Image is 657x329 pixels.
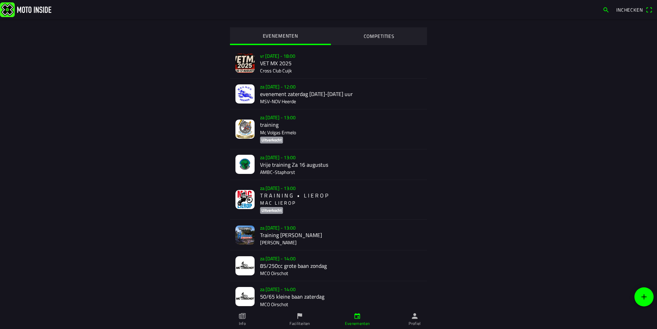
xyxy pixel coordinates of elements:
img: N3lxsS6Zhak3ei5Q5MtyPEvjHqMuKUUTBqHB2i4g.png [235,225,255,245]
ion-label: Evenementen [345,320,370,327]
a: za [DATE] - 14:0085/250cc grote baan zondagMCO Oirschot [230,250,427,281]
img: LHdt34qjO8I1ikqy75xviT6zvODe0JOmFLV3W9KQ.jpeg [235,155,255,174]
img: WahIKXI6qJATfh70ONwIUykdJTzhbuskqOuZtSfv.jpg [235,256,255,275]
img: b5Rrbx1BB3S9XFxA0ngbD9BjKmvM7smdCadQFNKz.jpg [235,84,255,104]
span: Inchecken [616,6,643,13]
img: ZbudpXhMoREDwX92u5ilukar5XmcvOOZpae40Uk3.jpg [235,54,255,73]
ion-segment-button: EVENEMENTEN [230,27,331,45]
a: za [DATE] - 13:00Vrije training Za 16 augustusAMBC-Staphorst [230,149,427,180]
ion-icon: add [640,293,648,301]
img: EmYn9LxeL0PnInY3NNtiNJ0LDaC7ozKnM08VOqH8.jpg [235,287,255,306]
img: c0iYBUXoDeaukpUjKvbxM5WgCcdqEOJGrqgDHjjo.png [235,190,255,209]
a: search [599,4,613,15]
a: za [DATE] - 13:00T R A I N I N G • L I E R O PM A C L I E R O PUitverkocht [230,180,427,220]
ion-icon: person [411,312,418,320]
img: OsYFpxPQl4r3uVzMr5tLjlgEwqjMyQF1M8wp9vem.jpg [235,120,255,139]
ion-label: Faciliteiten [289,320,310,327]
a: Incheckenqr scanner [613,4,656,15]
ion-label: Info [239,320,246,327]
ion-label: Profiel [409,320,421,327]
ion-icon: paper [239,312,246,320]
ion-segment-button: COMPETITIES [331,27,427,45]
a: za [DATE] - 14:0050/65 kleine baan zaterdagMCO Oirschot [230,281,427,312]
a: za [DATE] - 12:00evenement zaterdag [DATE]-[DATE] uurMSV-NOV Heerde [230,79,427,109]
a: za [DATE] - 13:00trainingMc Volgas ErmeloUitverkocht [230,109,427,149]
ion-icon: calendar [353,312,361,320]
a: za [DATE] - 13:00Training [PERSON_NAME][PERSON_NAME] [230,220,427,250]
ion-icon: flag [296,312,304,320]
a: vr [DATE] - 18:00VET MX 2025Cross Club Cuijk [230,48,427,79]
